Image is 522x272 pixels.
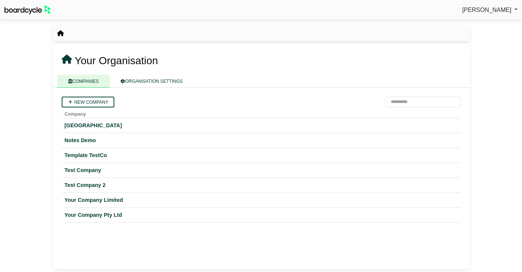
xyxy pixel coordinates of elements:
a: Notes Demo [65,136,458,145]
span: [PERSON_NAME] [462,7,512,13]
a: Test Company [65,166,458,175]
a: [GEOGRAPHIC_DATA] [65,121,458,130]
a: COMPANIES [57,75,110,88]
a: [PERSON_NAME] [462,5,518,15]
a: New company [62,97,114,107]
span: Your Organisation [75,55,158,66]
a: Test Company 2 [65,181,458,190]
a: Your Company Limited [65,196,458,204]
a: Your Company Pty Ltd [65,211,458,219]
th: Company [62,107,461,118]
a: ORGANISATION SETTINGS [110,75,194,88]
a: Template TestCo [65,151,458,160]
img: BoardcycleBlackGreen-aaafeed430059cb809a45853b8cf6d952af9d84e6e89e1f1685b34bfd5cb7d64.svg [4,5,51,15]
nav: breadcrumb [57,29,64,38]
